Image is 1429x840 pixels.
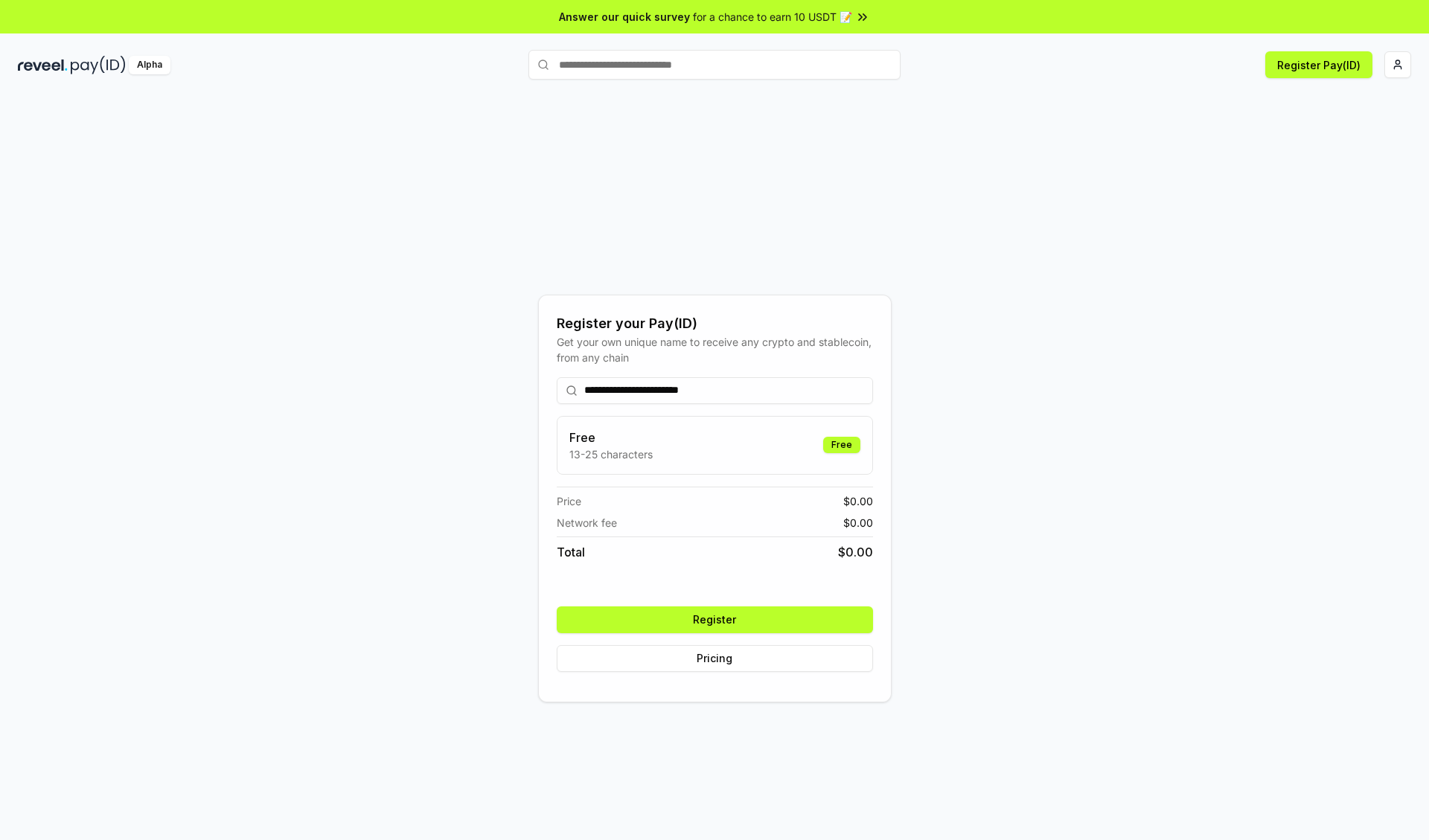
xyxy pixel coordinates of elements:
[843,493,873,509] span: $ 0.00
[557,313,873,334] div: Register your Pay(ID)
[1265,51,1372,78] button: Register Pay(ID)
[569,429,653,446] h3: Free
[569,446,653,462] p: 13-25 characters
[557,334,873,365] div: Get your own unique name to receive any crypto and stablecoin, from any chain
[693,9,852,25] span: for a chance to earn 10 USDT 📝
[557,543,585,561] span: Total
[557,606,873,633] button: Register
[129,56,170,74] div: Alpha
[843,515,873,530] span: $ 0.00
[557,493,581,509] span: Price
[71,56,126,74] img: pay_id
[18,56,68,74] img: reveel_dark
[838,543,873,561] span: $ 0.00
[557,515,617,530] span: Network fee
[823,437,860,453] div: Free
[559,9,690,25] span: Answer our quick survey
[557,645,873,672] button: Pricing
